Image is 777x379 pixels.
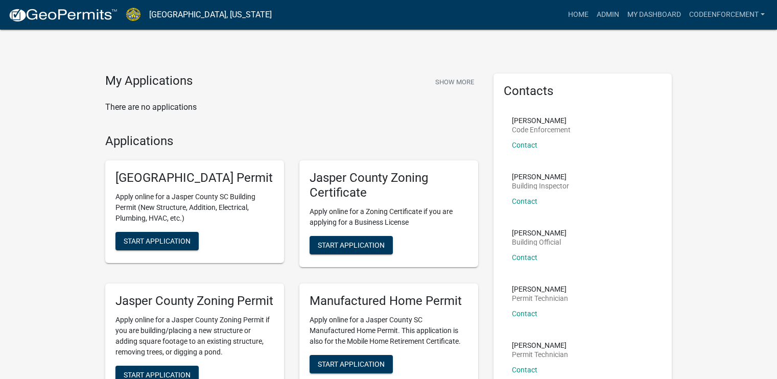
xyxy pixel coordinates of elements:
a: Admin [593,5,623,25]
button: Show More [431,74,478,90]
span: Start Application [318,241,385,249]
span: Start Application [318,360,385,368]
a: [GEOGRAPHIC_DATA], [US_STATE] [149,6,272,23]
h5: Manufactured Home Permit [310,294,468,309]
h5: [GEOGRAPHIC_DATA] Permit [115,171,274,185]
p: Permit Technician [512,351,568,358]
p: [PERSON_NAME] [512,229,567,236]
p: [PERSON_NAME] [512,117,571,124]
p: Apply online for a Jasper County SC Manufactured Home Permit. This application is also for the Mo... [310,315,468,347]
p: [PERSON_NAME] [512,342,568,349]
span: Start Application [124,370,191,378]
span: Start Application [124,237,191,245]
p: Building Official [512,239,567,246]
h5: Contacts [504,84,662,99]
a: Contact [512,366,537,374]
p: Apply online for a Zoning Certificate if you are applying for a Business License [310,206,468,228]
button: Start Application [310,355,393,373]
h4: My Applications [105,74,193,89]
p: Building Inspector [512,182,569,189]
a: Contact [512,197,537,205]
p: [PERSON_NAME] [512,173,569,180]
p: There are no applications [105,101,478,113]
button: Start Application [115,232,199,250]
a: Home [564,5,593,25]
a: codeenforcement [685,5,769,25]
a: Contact [512,253,537,262]
h4: Applications [105,134,478,149]
button: Start Application [310,236,393,254]
a: My Dashboard [623,5,685,25]
a: Contact [512,141,537,149]
p: Permit Technician [512,295,568,302]
p: Apply online for a Jasper County Zoning Permit if you are building/placing a new structure or add... [115,315,274,358]
h5: Jasper County Zoning Certificate [310,171,468,200]
p: [PERSON_NAME] [512,286,568,293]
a: Contact [512,310,537,318]
img: Jasper County, South Carolina [126,8,141,21]
h5: Jasper County Zoning Permit [115,294,274,309]
p: Code Enforcement [512,126,571,133]
p: Apply online for a Jasper County SC Building Permit (New Structure, Addition, Electrical, Plumbin... [115,192,274,224]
